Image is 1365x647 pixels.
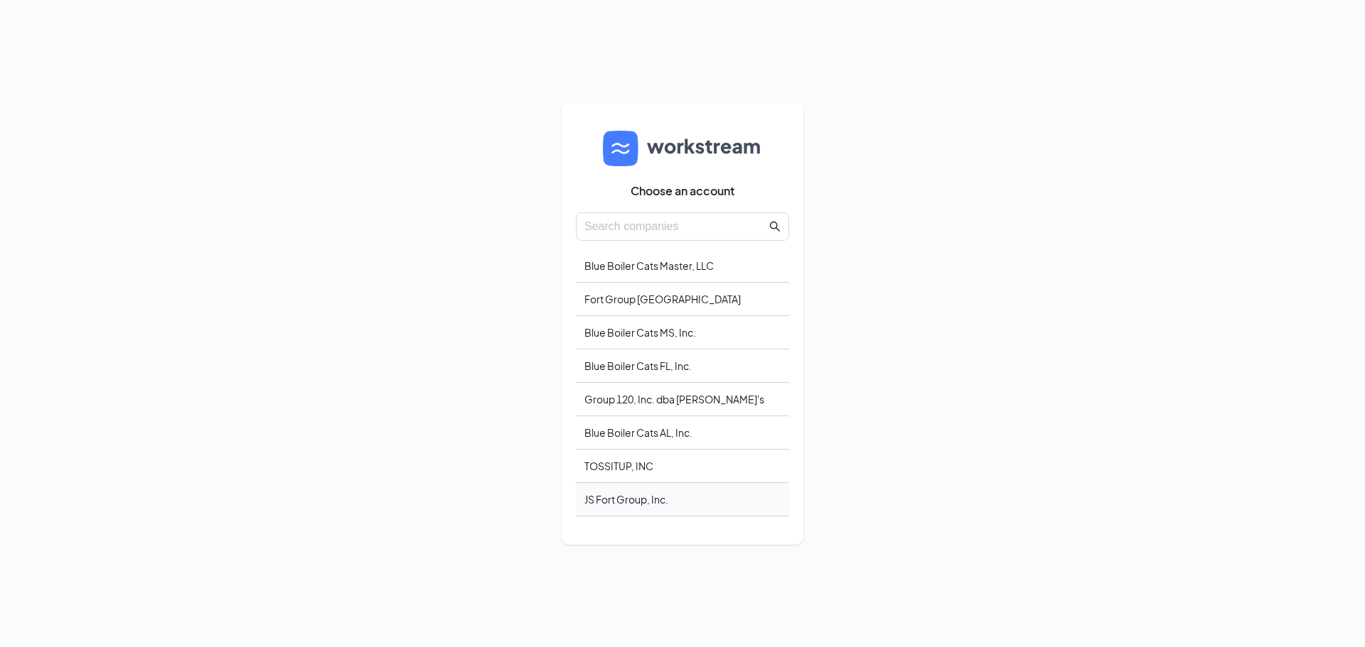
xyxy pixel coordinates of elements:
div: JS Fort Group, Inc. [576,483,789,516]
span: Choose an account [631,184,734,198]
div: Blue Boiler Cats AL, Inc. [576,416,789,450]
img: logo [603,131,762,166]
span: search [769,221,781,232]
div: TOSSITUP, INC [576,450,789,483]
div: Blue Boiler Cats Master, LLC [576,249,789,283]
div: Group 120, Inc. dba [PERSON_NAME]'s [576,383,789,416]
input: Search companies [584,217,766,235]
div: Fort Group [GEOGRAPHIC_DATA] [576,283,789,316]
div: Blue Boiler Cats MS, Inc. [576,316,789,349]
div: Blue Boiler Cats FL, Inc. [576,349,789,383]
